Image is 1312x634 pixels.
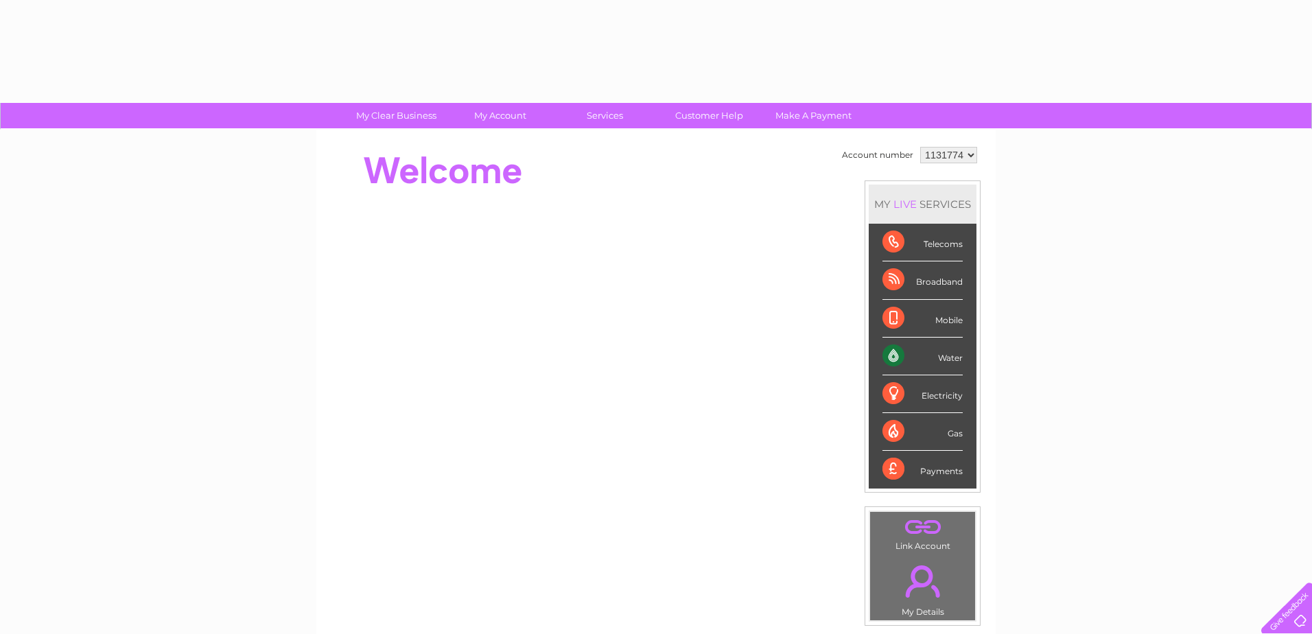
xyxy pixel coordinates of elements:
[882,300,963,338] div: Mobile
[882,413,963,451] div: Gas
[839,143,917,167] td: Account number
[882,375,963,413] div: Electricity
[882,338,963,375] div: Water
[882,261,963,299] div: Broadband
[757,103,870,128] a: Make A Payment
[874,557,972,605] a: .
[869,185,976,224] div: MY SERVICES
[444,103,557,128] a: My Account
[874,515,972,539] a: .
[882,451,963,488] div: Payments
[882,224,963,261] div: Telecoms
[340,103,453,128] a: My Clear Business
[548,103,661,128] a: Services
[869,511,976,554] td: Link Account
[653,103,766,128] a: Customer Help
[869,554,976,621] td: My Details
[891,198,919,211] div: LIVE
